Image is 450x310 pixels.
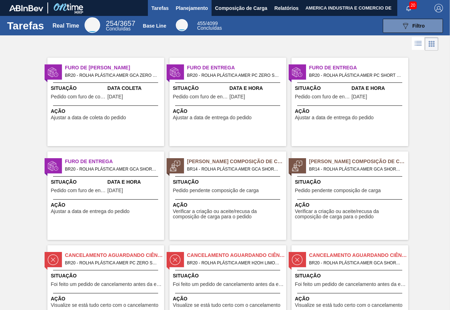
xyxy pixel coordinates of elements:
img: status [170,254,180,265]
span: Furo de Entrega [65,158,164,165]
span: BR14 - ROLHA PLÁSTICA AMER GCA SHORT Pedido - 2023714 [309,165,403,173]
img: status [292,161,302,171]
span: Data e Hora [230,85,284,92]
span: Concluídas [106,26,131,31]
div: Base Line [197,21,222,30]
span: 28/08/2025, [352,94,367,99]
div: Real Time [52,23,79,29]
button: Filtro [383,19,443,33]
span: 455 [197,21,205,26]
span: Verificar a criação ou aceite/recusa da composição de carga para o pedido [295,209,406,220]
span: Ação [173,295,284,303]
span: Ajustar a data de entrega do pedido [173,115,252,120]
span: 02/09/2025 [108,94,123,99]
span: BR20 - ROLHA PLÁSTICA AMER GCA ZERO SHORT Pedido - 2010856 [65,71,158,79]
span: BR20 - ROLHA PLÁSTICA AMER PC SHORT Pedido - 1999637 [309,71,403,79]
span: BR20 - ROLHA PLÁSTICA AMER H2OH LIMONETO SHORT Pedido - 1483697 [187,259,281,267]
span: 28/08/2025, [108,188,123,193]
img: status [48,67,58,77]
div: Visão em Cards [425,37,438,51]
span: Filtro [412,23,425,29]
span: / 4099 [197,21,218,26]
span: BR20 - ROLHA PLÁSTICA AMER PC ZERO SHORT Pedido - 1999636 [187,71,281,79]
span: Ajustar a data de entrega do pedido [295,115,374,120]
span: Pedido com furo de entrega [295,94,350,99]
span: Ajustar a data de entrega do pedido [51,209,130,214]
span: Ajustar a data de coleta do pedido [51,115,126,120]
span: Pedido pendente composição de carga [173,188,259,193]
span: Data Coleta [108,85,162,92]
span: Foi feito um pedido de cancelamento antes da etapa de aguardando faturamento [295,282,406,287]
span: Situação [173,85,228,92]
span: Data e Hora [352,85,406,92]
span: Pedido com furo de entrega [173,94,228,99]
span: Ação [295,295,406,303]
span: / 3657 [106,19,135,27]
span: BR20 - ROLHA PLÁSTICA AMER GCA SHORT Pedido - 1999635 [65,165,158,173]
img: status [48,161,58,171]
span: Ação [295,201,406,209]
img: status [292,254,302,265]
span: Composição de Carga [215,4,267,12]
img: TNhmsLtSVTkK8tSr43FrP2fwEKptu5GPRR3wAAAABJRU5ErkJggg== [9,5,43,11]
span: Pedido com furo de coleta [51,94,106,99]
span: Data e Hora [108,178,162,186]
div: Real Time [106,21,135,31]
span: Verificar a criação ou aceite/recusa da composição de carga para o pedido [173,209,284,220]
span: Situação [51,272,162,280]
span: Situação [295,272,406,280]
img: status [170,161,180,171]
span: Tarefas [151,4,169,12]
div: Base Line [143,23,166,29]
span: Planejamento [176,4,208,12]
span: Pedido Aguardando Composição de Carga [187,158,286,165]
span: BR20 - ROLHA PLÁSTICA AMER GCA SHORT Pedido - 1483727 [309,259,403,267]
span: Ação [295,108,406,115]
span: Pedido Aguardando Composição de Carga [309,158,408,165]
img: Logout [434,4,443,12]
span: Ação [51,108,162,115]
span: Ação [51,201,162,209]
span: 254 [106,19,117,27]
span: Ação [173,201,284,209]
span: 28/08/2025, [230,94,245,99]
span: Foi feito um pedido de cancelamento antes da etapa de aguardando faturamento [173,282,284,287]
img: status [170,67,180,77]
img: status [292,67,302,77]
span: Relatórios [275,4,299,12]
h1: Tarefas [7,22,44,30]
span: Cancelamento aguardando ciência [187,252,286,259]
span: Foi feito um pedido de cancelamento antes da etapa de aguardando faturamento [51,282,162,287]
span: Visualize se está tudo certo com o cancelamento [295,303,403,308]
img: status [48,254,58,265]
span: BR20 - ROLHA PLÁSTICA AMER PC ZERO SHORT Pedido - 1483676 [65,259,158,267]
span: Situação [173,272,284,280]
span: Visualize se está tudo certo com o cancelamento [51,303,158,308]
span: Situação [173,178,284,186]
span: Furo de Entrega [187,64,286,71]
button: Notificações [397,3,420,13]
div: Visão em Lista [412,37,425,51]
span: Situação [51,85,106,92]
span: Situação [295,85,350,92]
span: Ação [51,295,162,303]
span: Pedido pendente composição de carga [295,188,381,193]
span: Situação [295,178,406,186]
span: Furo de Entrega [309,64,408,71]
span: Cancelamento aguardando ciência [65,252,164,259]
span: Pedido com furo de entrega [51,188,106,193]
span: BR14 - ROLHA PLÁSTICA AMER GCA SHORT Pedido - 2022725 [187,165,281,173]
div: Real Time [85,17,100,33]
span: Ação [173,108,284,115]
span: 20 [409,1,417,9]
span: Furo de Coleta [65,64,164,71]
span: Situação [51,178,106,186]
span: Concluídas [197,25,222,31]
span: Cancelamento aguardando ciência [309,252,408,259]
span: Visualize se está tudo certo com o cancelamento [173,303,281,308]
div: Base Line [176,19,188,31]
